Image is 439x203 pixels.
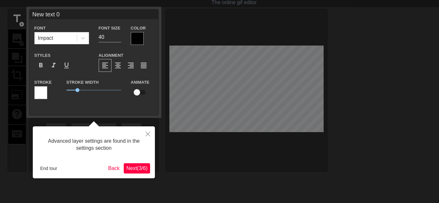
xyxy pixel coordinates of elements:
[106,163,122,173] button: Back
[126,165,148,171] span: Next ( 3 / 6 )
[38,131,150,158] div: Advanced layer settings are found in the settings section
[38,164,60,173] button: End tour
[141,126,155,141] button: Close
[124,163,150,173] button: Next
